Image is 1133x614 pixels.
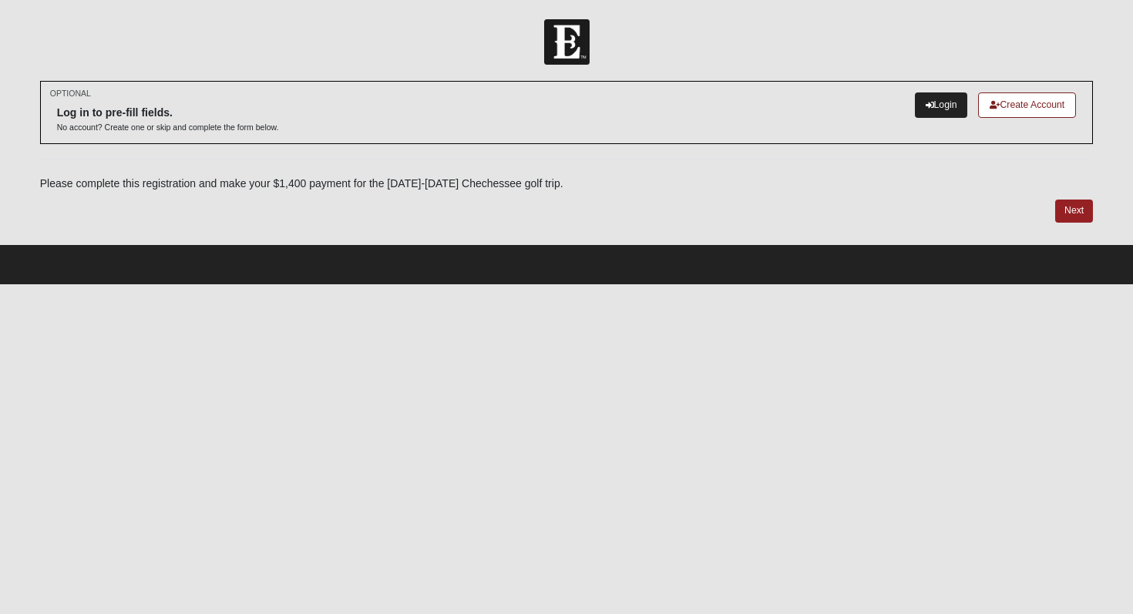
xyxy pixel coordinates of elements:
a: Create Account [978,92,1076,118]
p: Please complete this registration and make your $1,400 payment for the [DATE]-[DATE] Chechessee g... [40,176,1094,192]
small: OPTIONAL [50,88,91,99]
a: Next [1055,200,1093,222]
a: Login [915,92,968,118]
h6: Log in to pre-fill fields. [57,106,279,119]
img: Church of Eleven22 Logo [544,19,590,65]
p: No account? Create one or skip and complete the form below. [57,122,279,133]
